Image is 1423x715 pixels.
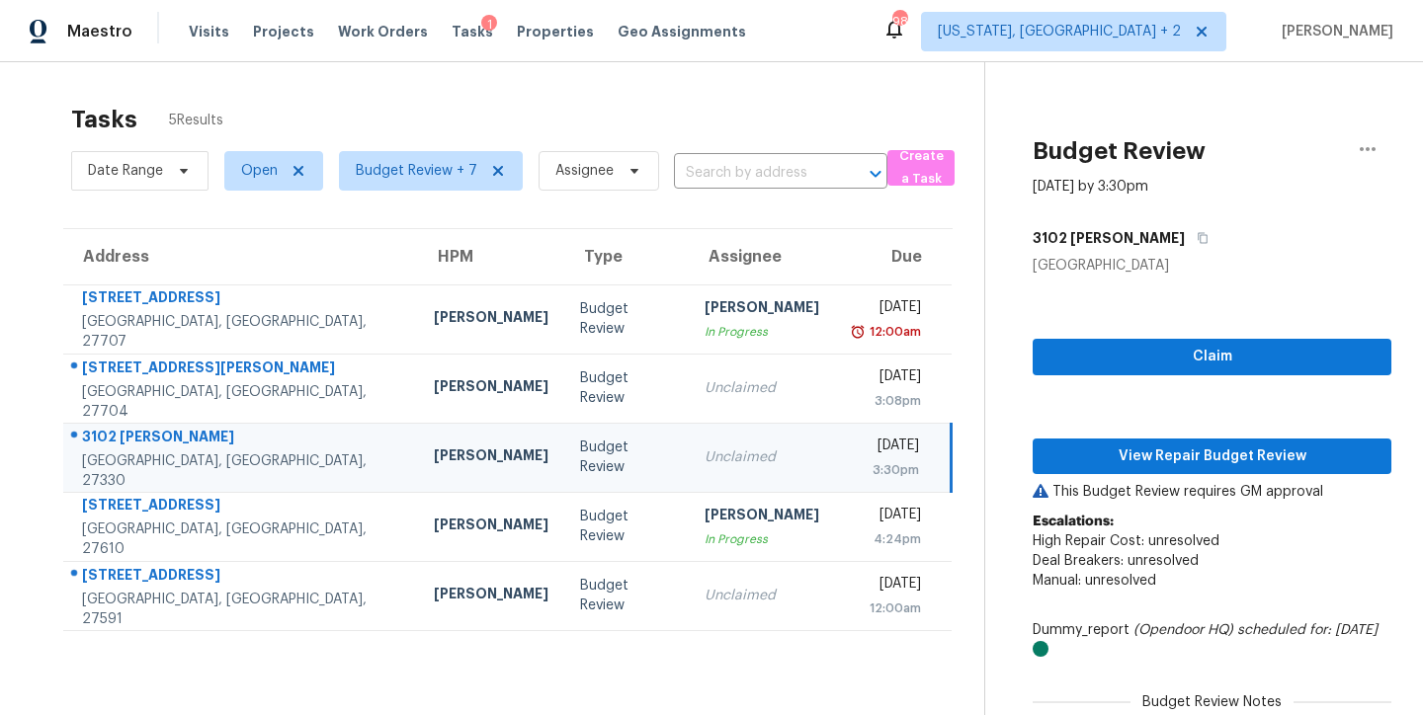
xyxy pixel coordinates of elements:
[1033,141,1206,161] h2: Budget Review
[851,598,921,618] div: 12:00am
[705,586,819,605] div: Unclaimed
[63,229,418,284] th: Address
[517,22,594,41] span: Properties
[88,161,163,181] span: Date Range
[434,445,548,470] div: [PERSON_NAME]
[897,145,945,191] span: Create a Task
[1033,515,1114,528] b: Escalations:
[674,158,832,189] input: Search by address
[705,322,819,342] div: In Progress
[1033,534,1219,548] span: High Repair Cost: unresolved
[169,111,223,130] span: 5 Results
[71,110,137,129] h2: Tasks
[705,378,819,398] div: Unclaimed
[1033,438,1391,475] button: View Repair Budget Review
[1133,623,1233,637] i: (Opendoor HQ)
[1048,444,1376,469] span: View Repair Budget Review
[705,505,819,529] div: [PERSON_NAME]
[1033,177,1148,197] div: [DATE] by 3:30pm
[851,460,919,480] div: 3:30pm
[580,299,673,339] div: Budget Review
[555,161,614,181] span: Assignee
[82,427,402,451] div: 3102 [PERSON_NAME]
[850,322,866,342] img: Overdue Alarm Icon
[851,574,921,598] div: [DATE]
[82,451,402,491] div: [GEOGRAPHIC_DATA], [GEOGRAPHIC_DATA], 27330
[851,366,921,391] div: [DATE]
[887,150,955,186] button: Create a Task
[434,515,548,539] div: [PERSON_NAME]
[1033,339,1391,375] button: Claim
[1185,220,1212,256] button: Copy Address
[851,529,921,549] div: 4:24pm
[892,12,906,32] div: 98
[434,376,548,401] div: [PERSON_NAME]
[481,15,497,35] div: 1
[253,22,314,41] span: Projects
[82,565,402,590] div: [STREET_ADDRESS]
[580,437,673,477] div: Budget Review
[1033,554,1199,568] span: Deal Breakers: unresolved
[82,590,402,629] div: [GEOGRAPHIC_DATA], [GEOGRAPHIC_DATA], 27591
[851,436,919,460] div: [DATE]
[338,22,428,41] span: Work Orders
[580,368,673,408] div: Budget Review
[82,287,402,312] div: [STREET_ADDRESS]
[862,160,889,188] button: Open
[67,22,132,41] span: Maestro
[618,22,746,41] span: Geo Assignments
[866,322,921,342] div: 12:00am
[82,357,402,382] div: [STREET_ADDRESS][PERSON_NAME]
[705,447,819,467] div: Unclaimed
[1130,692,1294,712] span: Budget Review Notes
[851,391,921,411] div: 3:08pm
[356,161,477,181] span: Budget Review + 7
[580,507,673,546] div: Budget Review
[851,297,921,322] div: [DATE]
[82,382,402,422] div: [GEOGRAPHIC_DATA], [GEOGRAPHIC_DATA], 27704
[1033,228,1185,248] h5: 3102 [PERSON_NAME]
[705,529,819,549] div: In Progress
[580,576,673,615] div: Budget Review
[1033,574,1156,588] span: Manual: unresolved
[1048,345,1376,369] span: Claim
[82,519,402,559] div: [GEOGRAPHIC_DATA], [GEOGRAPHIC_DATA], 27610
[1033,620,1391,660] div: Dummy_report
[418,229,564,284] th: HPM
[705,297,819,322] div: [PERSON_NAME]
[434,584,548,608] div: [PERSON_NAME]
[1033,482,1391,502] p: This Budget Review requires GM approval
[938,22,1181,41] span: [US_STATE], [GEOGRAPHIC_DATA] + 2
[452,25,493,39] span: Tasks
[835,229,952,284] th: Due
[564,229,689,284] th: Type
[851,505,921,529] div: [DATE]
[1033,256,1391,276] div: [GEOGRAPHIC_DATA]
[1274,22,1393,41] span: [PERSON_NAME]
[82,495,402,519] div: [STREET_ADDRESS]
[82,312,402,352] div: [GEOGRAPHIC_DATA], [GEOGRAPHIC_DATA], 27707
[241,161,278,181] span: Open
[189,22,229,41] span: Visits
[1237,623,1378,637] i: scheduled for: [DATE]
[689,229,835,284] th: Assignee
[434,307,548,332] div: [PERSON_NAME]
